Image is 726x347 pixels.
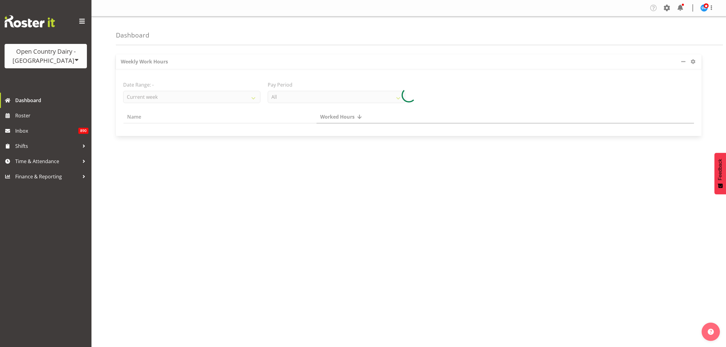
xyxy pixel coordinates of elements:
[15,172,79,181] span: Finance & Reporting
[708,329,714,335] img: help-xxl-2.png
[15,96,88,105] span: Dashboard
[15,126,78,135] span: Inbox
[11,47,81,65] div: Open Country Dairy - [GEOGRAPHIC_DATA]
[15,157,79,166] span: Time & Attendance
[5,15,55,27] img: Rosterit website logo
[700,4,708,12] img: steve-webb8258.jpg
[714,153,726,194] button: Feedback - Show survey
[717,159,723,180] span: Feedback
[78,128,88,134] span: 890
[116,32,149,39] h4: Dashboard
[15,141,79,151] span: Shifts
[15,111,88,120] span: Roster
